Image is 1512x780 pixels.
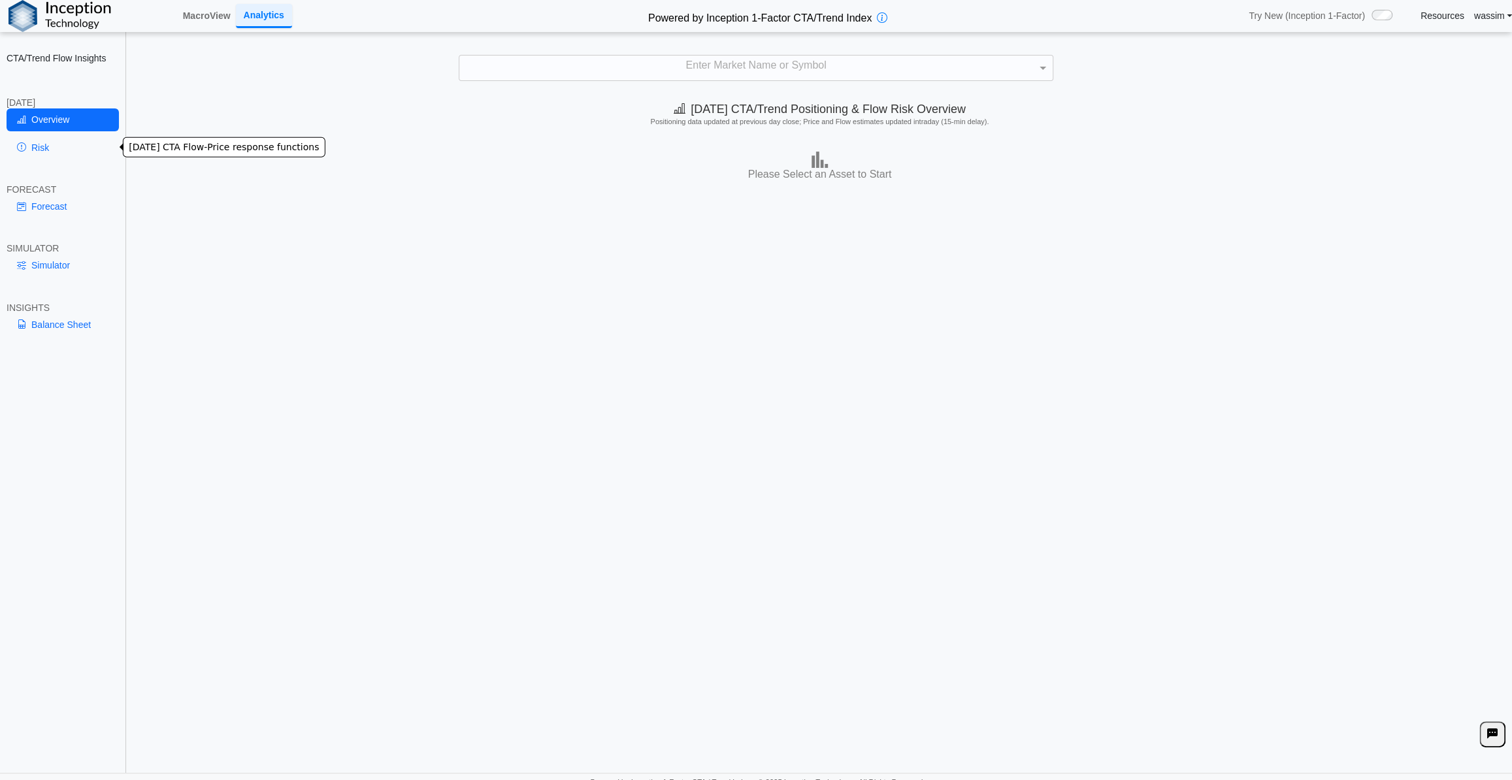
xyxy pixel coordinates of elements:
[7,302,119,314] div: INSIGHTS
[7,195,119,218] a: Forecast
[7,254,119,276] a: Simulator
[7,52,119,64] h2: CTA/Trend Flow Insights
[7,242,119,254] div: SIMULATOR
[178,5,236,27] a: MacroView
[643,7,877,25] h2: Powered by Inception 1-Factor CTA/Trend Index
[236,4,292,28] a: Analytics
[1474,10,1512,22] a: wassim
[459,56,1053,80] div: Enter Market Name or Symbol
[131,168,1509,182] h3: Please Select an Asset to Start
[674,103,966,116] span: [DATE] CTA/Trend Positioning & Flow Risk Overview
[7,97,119,108] div: [DATE]
[1421,10,1464,22] a: Resources
[7,314,119,336] a: Balance Sheet
[7,137,119,159] a: Risk
[134,118,1505,126] h5: Positioning data updated at previous day close; Price and Flow estimates updated intraday (15-min...
[1249,10,1365,22] span: Try New (Inception 1-Factor)
[123,137,325,157] div: [DATE] CTA Flow-Price response functions
[7,108,119,131] a: Overview
[7,184,119,195] div: FORECAST
[812,152,828,168] img: bar-chart.png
